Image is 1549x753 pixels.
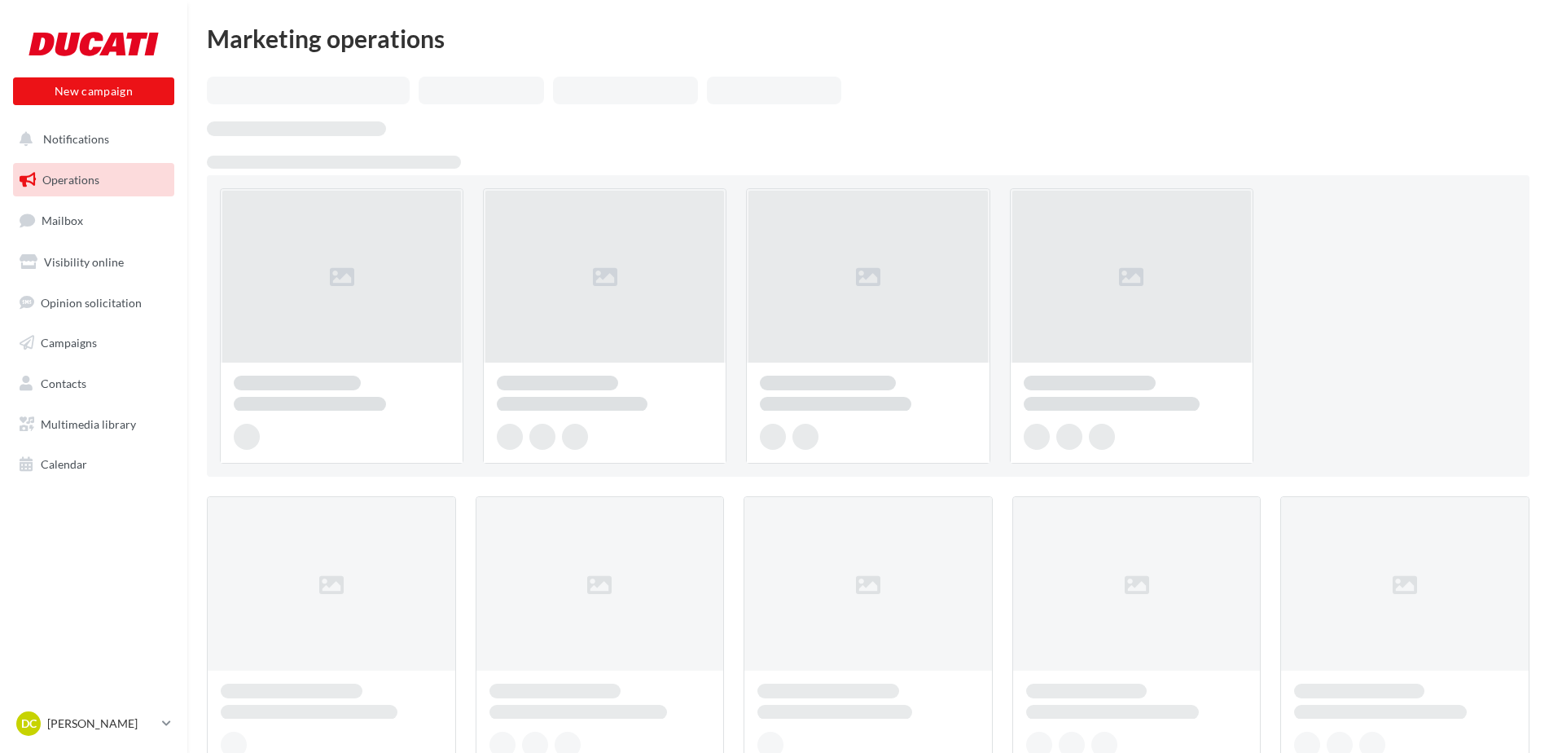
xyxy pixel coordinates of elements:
span: Operations [42,173,99,187]
a: Campaigns [10,326,178,360]
p: [PERSON_NAME] [47,716,156,732]
a: Opinion solicitation [10,286,178,320]
span: Multimedia library [41,417,136,431]
span: DC [21,716,37,732]
div: Marketing operations [207,26,1529,51]
span: Notifications [43,132,109,146]
a: Mailbox [10,203,178,238]
a: Calendar [10,447,178,482]
a: Operations [10,163,178,197]
span: Contacts [41,376,86,390]
span: Calendar [41,457,87,471]
span: Opinion solicitation [41,295,142,309]
button: New campaign [13,77,174,105]
span: Mailbox [42,214,83,227]
span: Campaigns [41,336,97,350]
a: Contacts [10,367,178,401]
a: DC [PERSON_NAME] [13,708,174,739]
span: Visibility online [44,255,124,269]
button: Notifications [10,122,171,156]
a: Multimedia library [10,407,178,442]
a: Visibility online [10,245,178,280]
